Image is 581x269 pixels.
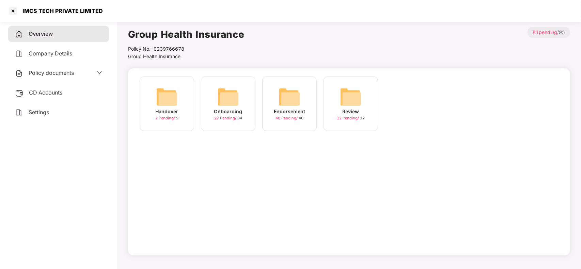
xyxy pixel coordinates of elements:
p: / 95 [528,27,570,38]
img: svg+xml;base64,PHN2ZyB4bWxucz0iaHR0cDovL3d3dy53My5vcmcvMjAwMC9zdmciIHdpZHRoPSI2NCIgaGVpZ2h0PSI2NC... [279,86,300,108]
span: Settings [29,109,49,116]
div: 40 [276,115,303,121]
span: CD Accounts [29,89,62,96]
div: IMCS TECH PRIVATE LIMITED [18,7,103,14]
div: Handover [156,108,178,115]
span: Overview [29,30,53,37]
span: Policy documents [29,69,74,76]
img: svg+xml;base64,PHN2ZyB4bWxucz0iaHR0cDovL3d3dy53My5vcmcvMjAwMC9zdmciIHdpZHRoPSI2NCIgaGVpZ2h0PSI2NC... [217,86,239,108]
div: Onboarding [214,108,242,115]
div: Endorsement [274,108,305,115]
h1: Group Health Insurance [128,27,245,42]
div: 12 [337,115,365,121]
img: svg+xml;base64,PHN2ZyB4bWxucz0iaHR0cDovL3d3dy53My5vcmcvMjAwMC9zdmciIHdpZHRoPSIyNCIgaGVpZ2h0PSIyNC... [15,69,23,78]
span: down [97,70,102,75]
span: 27 Pending / [214,116,237,120]
span: 40 Pending / [276,116,299,120]
img: svg+xml;base64,PHN2ZyB4bWxucz0iaHR0cDovL3d3dy53My5vcmcvMjAwMC9zdmciIHdpZHRoPSI2NCIgaGVpZ2h0PSI2NC... [340,86,362,108]
span: Company Details [29,50,72,57]
img: svg+xml;base64,PHN2ZyB3aWR0aD0iMjUiIGhlaWdodD0iMjQiIHZpZXdCb3g9IjAgMCAyNSAyNCIgZmlsbD0ibm9uZSIgeG... [15,89,23,97]
div: Review [343,108,359,115]
img: svg+xml;base64,PHN2ZyB4bWxucz0iaHR0cDovL3d3dy53My5vcmcvMjAwMC9zdmciIHdpZHRoPSIyNCIgaGVpZ2h0PSIyNC... [15,108,23,117]
div: Policy No.- 0239766678 [128,45,245,53]
img: svg+xml;base64,PHN2ZyB4bWxucz0iaHR0cDovL3d3dy53My5vcmcvMjAwMC9zdmciIHdpZHRoPSI2NCIgaGVpZ2h0PSI2NC... [156,86,178,108]
img: svg+xml;base64,PHN2ZyB4bWxucz0iaHR0cDovL3d3dy53My5vcmcvMjAwMC9zdmciIHdpZHRoPSIyNCIgaGVpZ2h0PSIyNC... [15,30,23,38]
span: 2 Pending / [155,116,176,120]
span: Group Health Insurance [128,53,180,59]
img: svg+xml;base64,PHN2ZyB4bWxucz0iaHR0cDovL3d3dy53My5vcmcvMjAwMC9zdmciIHdpZHRoPSIyNCIgaGVpZ2h0PSIyNC... [15,50,23,58]
span: 12 Pending / [337,116,360,120]
span: 81 pending [533,29,557,35]
div: 9 [155,115,178,121]
div: 34 [214,115,242,121]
